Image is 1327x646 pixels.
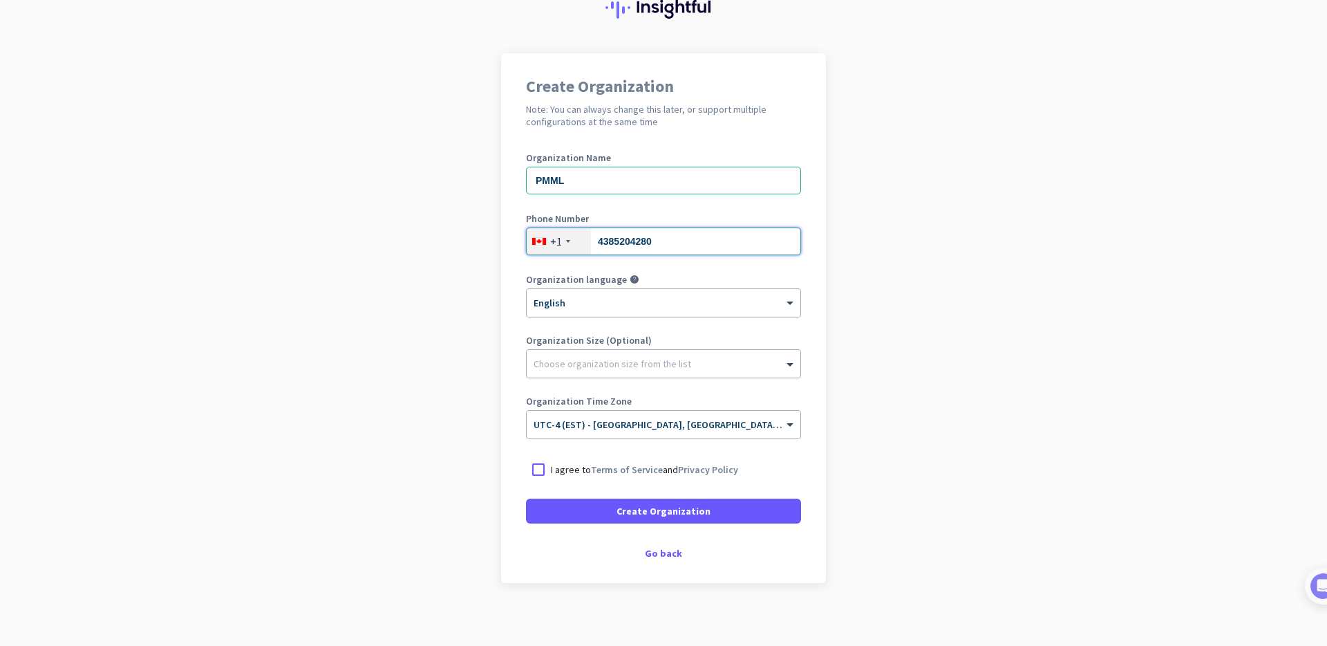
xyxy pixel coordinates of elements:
button: Create Organization [526,499,801,524]
label: Organization Size (Optional) [526,335,801,345]
div: Go back [526,548,801,558]
a: Terms of Service [591,463,663,476]
a: Privacy Policy [678,463,738,476]
i: help [630,275,639,284]
label: Organization language [526,275,627,284]
p: I agree to and [551,463,738,477]
label: Phone Number [526,214,801,223]
label: Organization Time Zone [526,396,801,406]
label: Organization Name [526,153,801,163]
div: +1 [550,234,562,248]
h2: Note: You can always change this later, or support multiple configurations at the same time [526,103,801,128]
h1: Create Organization [526,78,801,95]
span: Create Organization [617,504,710,518]
input: What is the name of your organization? [526,167,801,194]
input: 506-234-5678 [526,228,801,255]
